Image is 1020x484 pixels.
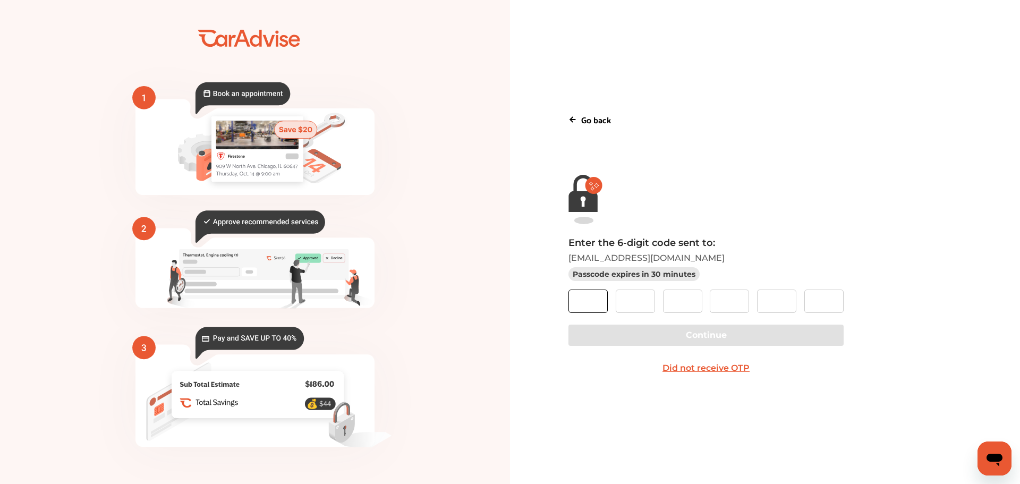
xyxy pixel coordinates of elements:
iframe: Button to launch messaging window [977,441,1011,475]
p: Enter the 6-digit code sent to: [568,237,961,249]
p: Passcode expires in 30 minutes [568,267,700,281]
button: Did not receive OTP [568,358,843,379]
p: Go back [581,114,611,128]
p: [EMAIL_ADDRESS][DOMAIN_NAME] [568,253,961,263]
text: 💰 [307,398,318,409]
img: magic-link-lock-error.9d88b03f.svg [568,175,602,224]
